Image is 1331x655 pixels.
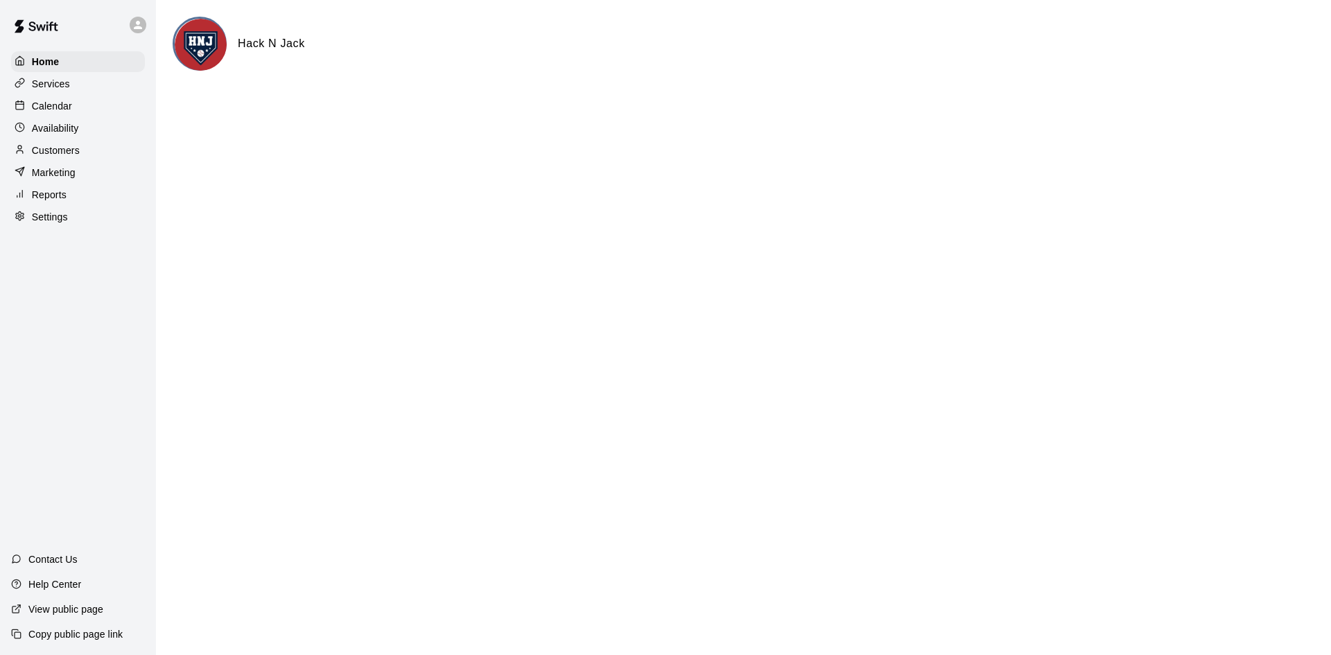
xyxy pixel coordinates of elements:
[32,77,70,91] p: Services
[28,602,103,616] p: View public page
[11,51,145,72] a: Home
[238,35,305,53] h6: Hack N Jack
[32,143,80,157] p: Customers
[32,99,72,113] p: Calendar
[11,73,145,94] a: Services
[32,188,67,202] p: Reports
[11,184,145,205] a: Reports
[175,19,227,71] img: Hack N Jack logo
[11,96,145,116] a: Calendar
[11,162,145,183] a: Marketing
[28,577,81,591] p: Help Center
[11,140,145,161] a: Customers
[28,552,78,566] p: Contact Us
[32,55,60,69] p: Home
[28,627,123,641] p: Copy public page link
[32,121,79,135] p: Availability
[11,207,145,227] a: Settings
[32,210,68,224] p: Settings
[32,166,76,180] p: Marketing
[11,118,145,139] a: Availability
